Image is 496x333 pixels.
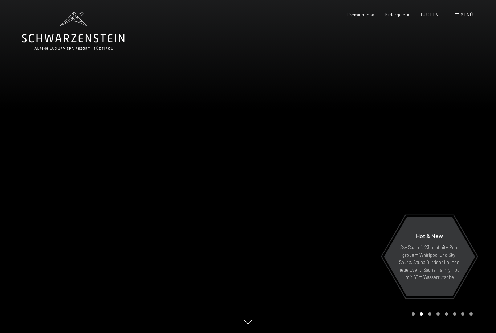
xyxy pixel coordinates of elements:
[445,312,448,316] div: Carousel Page 5
[460,12,473,17] span: Menü
[428,312,431,316] div: Carousel Page 3
[420,312,423,316] div: Carousel Page 2 (Current Slide)
[461,312,464,316] div: Carousel Page 7
[453,312,456,316] div: Carousel Page 6
[416,232,443,239] span: Hot & New
[398,244,461,281] p: Sky Spa mit 23m Infinity Pool, großem Whirlpool und Sky-Sauna, Sauna Outdoor Lounge, neue Event-S...
[409,312,473,316] div: Carousel Pagination
[347,12,374,17] a: Premium Spa
[436,312,440,316] div: Carousel Page 4
[469,312,473,316] div: Carousel Page 8
[385,12,411,17] a: Bildergalerie
[383,217,476,297] a: Hot & New Sky Spa mit 23m Infinity Pool, großem Whirlpool und Sky-Sauna, Sauna Outdoor Lounge, ne...
[412,312,415,316] div: Carousel Page 1
[421,12,439,17] a: BUCHEN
